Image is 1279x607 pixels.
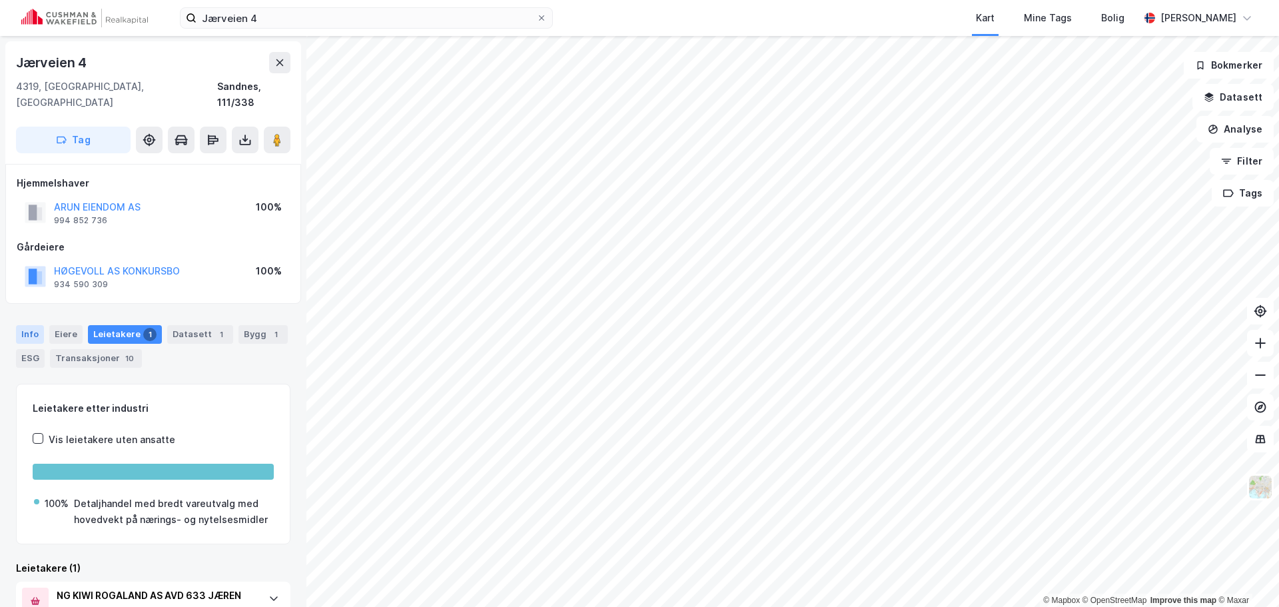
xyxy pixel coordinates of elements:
a: OpenStreetMap [1082,596,1147,605]
a: Improve this map [1150,596,1216,605]
div: Eiere [49,325,83,344]
button: Tags [1212,180,1274,207]
img: Z [1248,474,1273,500]
div: Kontrollprogram for chat [1212,543,1279,607]
div: 100% [256,263,282,279]
iframe: Chat Widget [1212,543,1279,607]
button: Bokmerker [1184,52,1274,79]
div: Transaksjoner [50,349,142,368]
div: 934 590 309 [54,279,108,290]
div: Vis leietakere uten ansatte [49,432,175,448]
div: Mine Tags [1024,10,1072,26]
div: 100% [256,199,282,215]
div: Leietakere (1) [16,560,290,576]
div: 1 [143,328,157,341]
div: 1 [269,328,282,341]
button: Datasett [1192,84,1274,111]
div: Leietakere [88,325,162,344]
div: Jærveien 4 [16,52,89,73]
div: ESG [16,349,45,368]
div: Sandnes, 111/338 [217,79,290,111]
div: Hjemmelshaver [17,175,290,191]
div: 10 [123,352,137,365]
div: Bygg [238,325,288,344]
div: 994 852 736 [54,215,107,226]
div: 100% [45,496,69,512]
div: 4319, [GEOGRAPHIC_DATA], [GEOGRAPHIC_DATA] [16,79,217,111]
div: NG KIWI ROGALAND AS AVD 633 JÆREN [57,588,255,604]
button: Filter [1210,148,1274,175]
div: Kart [976,10,995,26]
div: [PERSON_NAME] [1160,10,1236,26]
div: Bolig [1101,10,1124,26]
div: Detaljhandel med bredt vareutvalg med hovedvekt på nærings- og nytelsesmidler [74,496,272,528]
div: Datasett [167,325,233,344]
button: Analyse [1196,116,1274,143]
button: Tag [16,127,131,153]
input: Søk på adresse, matrikkel, gårdeiere, leietakere eller personer [197,8,536,28]
div: Leietakere etter industri [33,400,274,416]
div: Info [16,325,44,344]
div: 1 [214,328,228,341]
img: cushman-wakefield-realkapital-logo.202ea83816669bd177139c58696a8fa1.svg [21,9,148,27]
div: Gårdeiere [17,239,290,255]
a: Mapbox [1043,596,1080,605]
